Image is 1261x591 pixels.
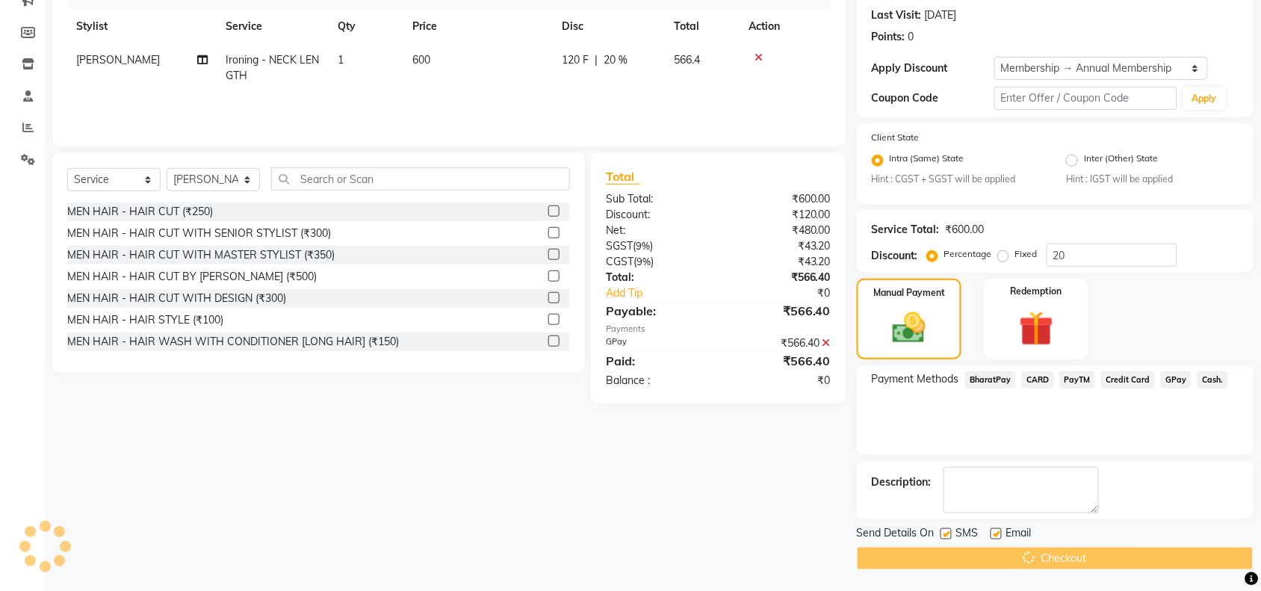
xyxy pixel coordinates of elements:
span: Credit Card [1101,371,1155,389]
label: Inter (Other) State [1084,152,1158,170]
div: Payable: [595,302,719,320]
label: Manual Payment [873,286,945,300]
div: ₹0 [739,285,842,301]
span: 1 [338,53,344,66]
span: 120 F [562,52,589,68]
span: CGST [606,255,633,268]
div: Description: [872,474,932,490]
th: Total [665,10,740,43]
span: 566.4 [674,53,700,66]
span: Payment Methods [872,371,959,387]
div: MEN HAIR - HAIR CUT WITH MASTER STYLIST (₹350) [67,247,335,263]
div: ₹120.00 [718,207,842,223]
span: SMS [956,525,979,544]
div: Service Total: [872,222,940,238]
div: MEN HAIR - HAIR CUT WITH DESIGN (₹300) [67,291,286,306]
small: Hint : CGST + SGST will be applied [872,173,1044,186]
div: Discount: [595,207,719,223]
th: Service [217,10,329,43]
span: Email [1006,525,1032,544]
small: Hint : IGST will be applied [1066,173,1238,186]
div: Discount: [872,248,918,264]
span: 9% [636,256,651,267]
button: Apply [1183,87,1226,110]
span: GPay [1161,371,1192,389]
th: Price [403,10,553,43]
div: ₹0 [718,373,842,389]
span: PayTM [1060,371,1096,389]
div: Last Visit: [872,7,922,23]
div: ₹480.00 [718,223,842,238]
div: Balance : [595,373,719,389]
a: Add Tip [595,285,739,301]
span: 9% [636,240,650,252]
span: CARD [1022,371,1054,389]
input: Search or Scan [271,167,570,191]
label: Client State [872,131,920,144]
span: Ironing - NECK LENGTH [226,53,319,82]
input: Enter Offer / Coupon Code [994,87,1177,110]
div: 0 [908,29,914,45]
span: [PERSON_NAME] [76,53,160,66]
span: 20 % [604,52,628,68]
div: Apply Discount [872,61,994,76]
th: Qty [329,10,403,43]
img: _gift.svg [1009,307,1065,350]
div: Total: [595,270,719,285]
span: Cash. [1198,371,1228,389]
label: Percentage [944,247,992,261]
th: Action [740,10,831,43]
span: Send Details On [857,525,935,544]
div: ₹43.20 [718,238,842,254]
div: MEN HAIR - HAIR CUT (₹250) [67,204,213,220]
div: Points: [872,29,905,45]
div: ₹43.20 [718,254,842,270]
div: ₹566.40 [718,352,842,370]
div: Sub Total: [595,191,719,207]
div: ₹600.00 [946,222,985,238]
span: | [595,52,598,68]
label: Redemption [1011,285,1062,298]
div: Paid: [595,352,719,370]
div: MEN HAIR - HAIR CUT BY [PERSON_NAME] (₹500) [67,269,317,285]
div: Coupon Code [872,90,994,106]
div: GPay [595,335,719,351]
div: ₹566.40 [718,335,842,351]
div: MEN HAIR - HAIR CUT WITH SENIOR STYLIST (₹300) [67,226,331,241]
div: ₹566.40 [718,302,842,320]
label: Fixed [1015,247,1038,261]
span: Total [606,169,640,185]
span: SGST [606,239,633,253]
label: Intra (Same) State [890,152,964,170]
div: [DATE] [925,7,957,23]
span: BharatPay [965,371,1016,389]
th: Stylist [67,10,217,43]
img: _cash.svg [882,309,936,347]
th: Disc [553,10,665,43]
div: ( ) [595,254,719,270]
div: ₹600.00 [718,191,842,207]
div: Net: [595,223,719,238]
div: Payments [606,323,831,335]
div: ₹566.40 [718,270,842,285]
div: ( ) [595,238,719,254]
div: MEN HAIR - HAIR WASH WITH CONDITIONER [LONG HAIR] (₹150) [67,334,399,350]
div: MEN HAIR - HAIR STYLE (₹100) [67,312,223,328]
span: 600 [412,53,430,66]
